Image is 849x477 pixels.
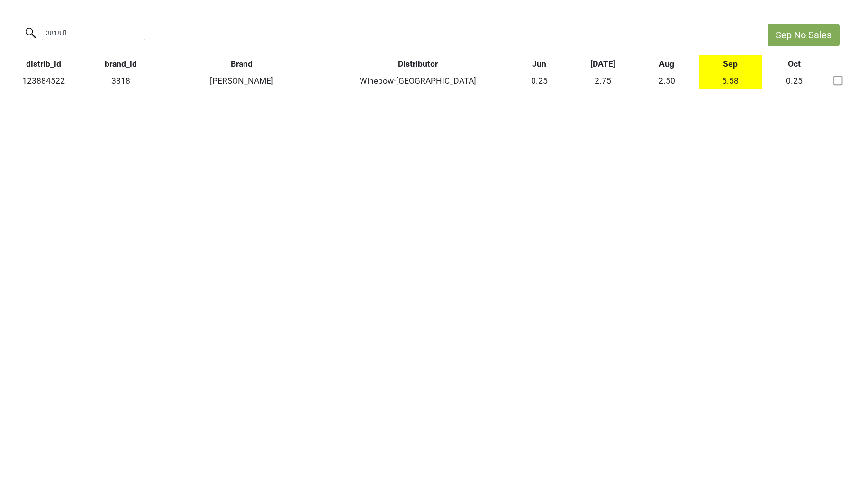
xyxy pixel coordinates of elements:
th: brand_id: activate to sort column ascending [87,55,154,72]
td: [PERSON_NAME] [154,72,329,89]
th: Jun: activate to sort column ascending [507,55,571,72]
td: 2.75 [571,72,635,89]
td: Winebow-[GEOGRAPHIC_DATA] [329,72,507,89]
th: Oct: activate to sort column ascending [762,55,826,72]
td: 0.25 [762,72,826,89]
th: Aug: activate to sort column ascending [635,55,699,72]
td: 0.25 [507,72,571,89]
th: Jul: activate to sort column ascending [571,55,635,72]
td: 2.50 [635,72,699,89]
th: Sep: activate to sort column ascending [699,55,763,72]
th: Brand: activate to sort column ascending [154,55,329,72]
button: Sep No Sales [768,24,840,46]
td: 5.58 [699,72,763,89]
th: &nbsp;: activate to sort column ascending [826,55,849,72]
td: 3818 [87,72,154,89]
th: Distributor: activate to sort column descending [329,55,507,72]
